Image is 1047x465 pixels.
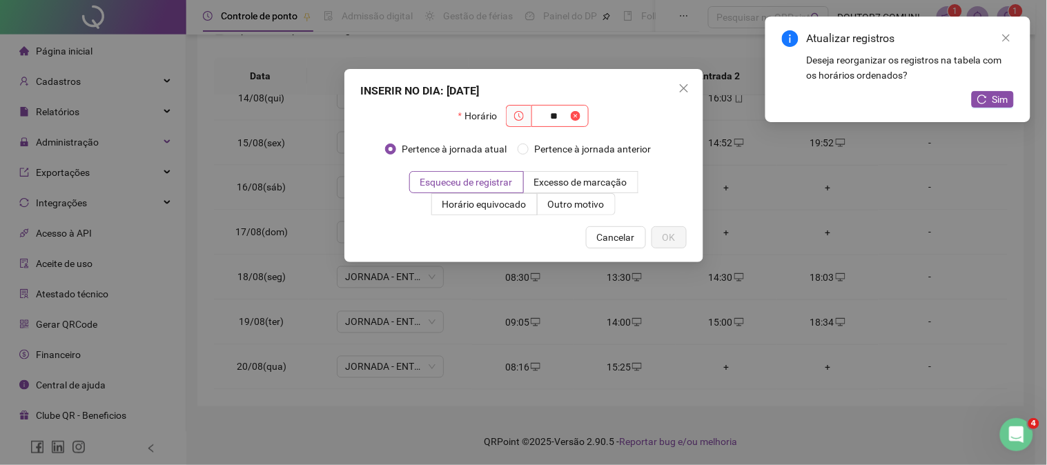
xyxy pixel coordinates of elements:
span: 4 [1028,418,1039,429]
span: clock-circle [514,111,524,121]
div: INSERIR NO DIA : [DATE] [361,83,687,99]
span: info-circle [782,30,799,47]
span: reload [977,95,987,104]
span: Pertence à jornada anterior [529,141,656,157]
div: Atualizar registros [807,30,1014,47]
label: Horário [458,105,506,127]
span: Outro motivo [548,199,605,210]
span: close [1001,33,1011,43]
div: Deseja reorganizar os registros na tabela com os horários ordenados? [807,52,1014,83]
span: Excesso de marcação [534,177,627,188]
span: Pertence à jornada atual [396,141,512,157]
button: Cancelar [586,226,646,248]
span: Cancelar [597,230,635,245]
span: close [678,83,689,94]
button: Sim [972,91,1014,108]
button: OK [652,226,687,248]
a: Close [999,30,1014,46]
span: Horário equivocado [442,199,527,210]
span: Sim [992,92,1008,107]
iframe: Intercom live chat [1000,418,1033,451]
button: Close [673,77,695,99]
span: Esqueceu de registrar [420,177,513,188]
